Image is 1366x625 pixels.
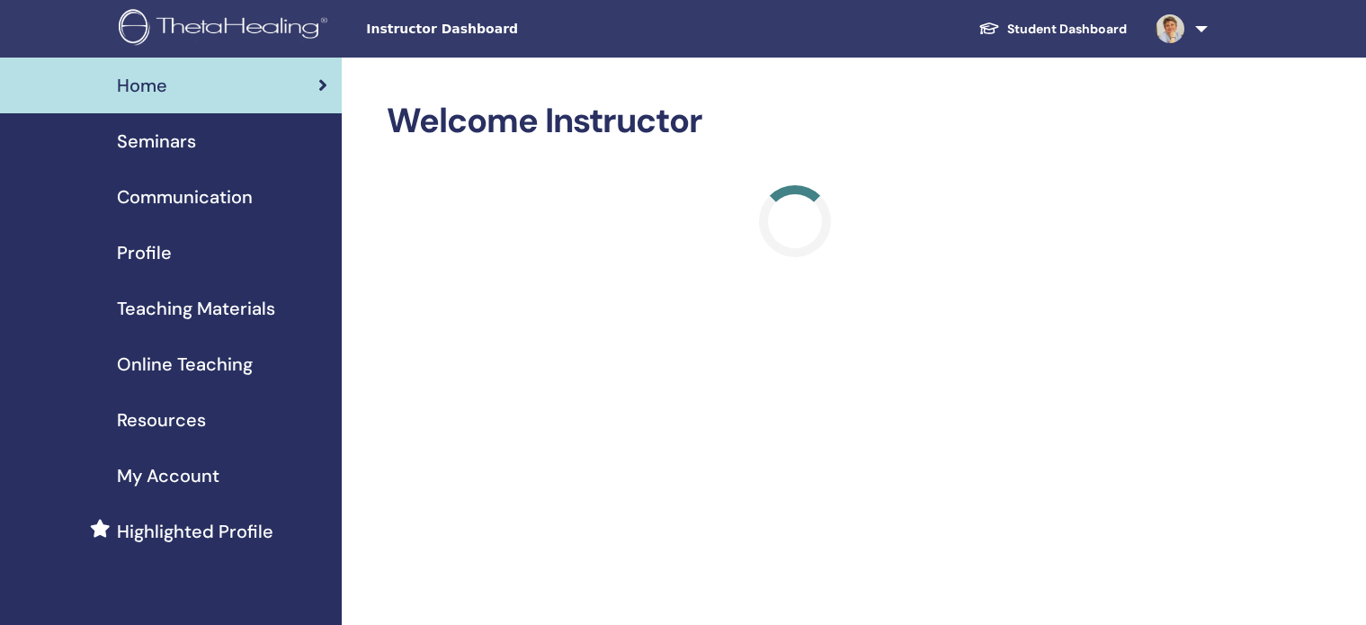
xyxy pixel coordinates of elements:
span: Home [117,72,167,99]
a: Student Dashboard [964,13,1141,46]
span: Seminars [117,128,196,155]
span: Communication [117,183,253,210]
span: Teaching Materials [117,295,275,322]
h2: Welcome Instructor [387,101,1204,142]
span: Profile [117,239,172,266]
img: logo.png [119,9,334,49]
img: graduation-cap-white.svg [978,21,1000,36]
img: default.jpg [1156,14,1184,43]
span: Online Teaching [117,351,253,378]
span: Resources [117,406,206,433]
span: My Account [117,462,219,489]
span: Highlighted Profile [117,518,273,545]
span: Instructor Dashboard [366,20,636,39]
